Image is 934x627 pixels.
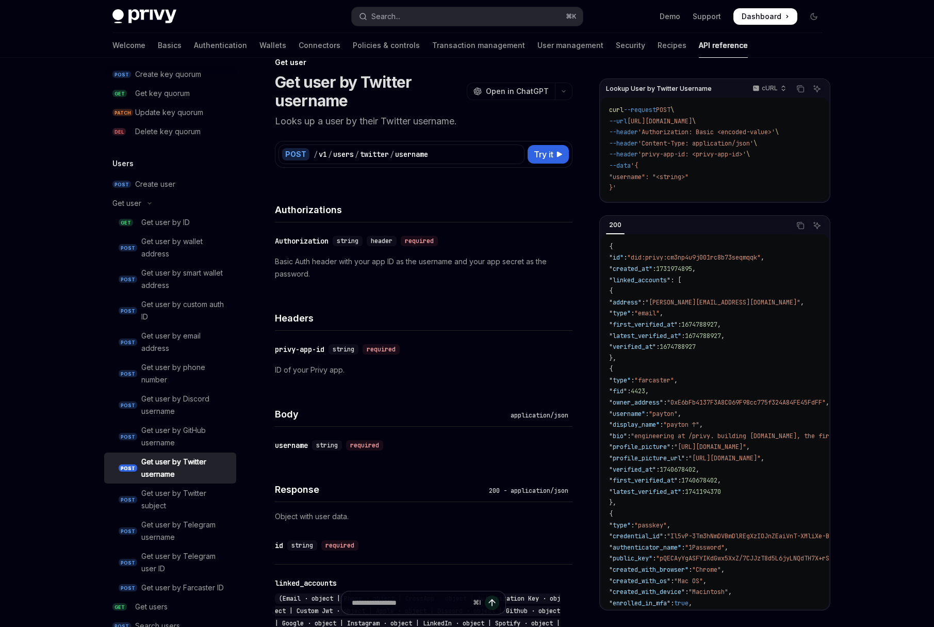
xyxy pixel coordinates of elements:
[259,33,286,58] a: Wallets
[678,410,681,418] span: ,
[506,410,572,421] div: application/json
[275,255,572,280] p: Basic Auth header with your app ID as the username and your app secret as the password.
[634,376,674,384] span: "farcaster"
[119,584,137,592] span: POST
[656,343,660,351] span: :
[282,148,309,160] div: POST
[275,540,283,551] div: id
[717,320,721,329] span: ,
[609,106,624,114] span: curl
[631,521,634,529] span: :
[689,599,692,607] span: ,
[609,566,689,574] span: "created_with_browser"
[609,276,670,284] span: "linked_accounts"
[762,84,778,92] p: cURL
[649,410,678,418] span: "payton"
[371,10,400,23] div: Search...
[667,532,912,540] span: "Il5vP-3Tm3hNmDVBmDlREgXzIOJnZEaiVnT-XMliXe-BufP9GL1-d3qhozk9IkZwQ_"
[119,401,137,409] span: POST
[104,390,236,421] a: POSTGet user by Discord username
[135,87,190,100] div: Get key quorum
[631,162,638,170] span: '{
[645,298,800,307] span: "[PERSON_NAME][EMAIL_ADDRESS][DOMAIN_NAME]"
[337,237,358,245] span: string
[609,521,631,529] span: "type"
[699,421,703,429] span: ,
[810,219,824,232] button: Ask AI
[681,320,717,329] span: 1674788927
[658,33,686,58] a: Recipes
[663,532,667,540] span: :
[733,8,797,25] a: Dashboard
[401,236,438,246] div: required
[353,33,420,58] a: Policies & controls
[609,332,681,340] span: "latest_verified_at"
[670,276,681,284] span: : [
[119,370,137,378] span: POST
[747,80,791,98] button: cURL
[141,330,230,355] div: Get user by email address
[656,106,670,114] span: POST
[606,85,712,93] span: Lookup User by Twitter Username
[141,298,230,323] div: Get user by custom auth ID
[299,33,340,58] a: Connectors
[104,103,236,122] a: PATCHUpdate key quorum
[681,543,685,552] span: :
[112,197,141,210] div: Get user
[135,106,203,119] div: Update key quorum
[794,82,807,95] button: Copy the contents from the code block
[104,65,236,84] a: POSTCreate key quorum
[692,265,696,273] span: ,
[275,114,572,128] p: Looks up a user by their Twitter username.
[609,162,631,170] span: --data
[721,332,725,340] span: ,
[656,265,692,273] span: 1731974895
[112,33,145,58] a: Welcome
[467,83,555,100] button: Open in ChatGPT
[119,527,137,535] span: POST
[634,521,667,529] span: "passkey"
[609,554,652,562] span: "public_key"
[275,311,572,325] h4: Headers
[609,354,616,362] span: },
[104,175,236,194] a: POSTCreate user
[667,521,670,529] span: ,
[609,410,645,418] span: "username"
[616,33,645,58] a: Security
[141,582,224,594] div: Get user by Farcaster ID
[638,128,775,136] span: 'Authorization: Basic <encoded-value>'
[333,149,354,159] div: users
[355,149,359,159] div: /
[275,578,337,588] div: linked_accounts
[158,33,182,58] a: Basics
[685,332,721,340] span: 1674788927
[135,601,168,613] div: Get users
[275,344,324,355] div: privy-app-id
[800,298,804,307] span: ,
[275,483,485,496] h4: Response
[135,68,201,81] div: Create key quorum
[631,387,645,395] span: 4423
[609,398,663,407] span: "owner_address"
[670,106,674,114] span: \
[674,599,689,607] span: true
[609,532,663,540] span: "credential_id"
[624,253,627,262] span: :
[810,82,824,95] button: Ask AI
[275,236,329,246] div: Authorization
[609,320,678,329] span: "first_verified_at"
[485,596,499,610] button: Send message
[275,407,506,421] h4: Body
[314,149,318,159] div: /
[328,149,332,159] div: /
[566,12,577,21] span: ⌘ K
[112,603,127,611] span: GET
[660,343,696,351] span: 1674788927
[627,387,631,395] span: :
[667,398,826,407] span: "0xE6bFb4137F3A8C069F98cc775f324A84FE45FdFF"
[141,235,230,260] div: Get user by wallet address
[674,376,678,384] span: ,
[104,213,236,232] a: GETGet user by ID
[761,454,764,462] span: ,
[609,432,627,440] span: "bio"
